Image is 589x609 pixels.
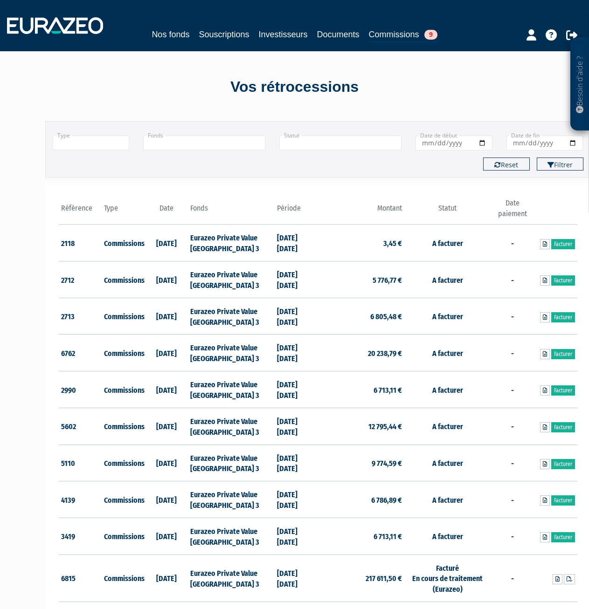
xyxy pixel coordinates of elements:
[404,518,491,554] td: A facturer
[551,459,575,469] a: Facturer
[188,225,274,261] td: Eurazeo Private Value [GEOGRAPHIC_DATA] 3
[551,495,575,506] a: Facturer
[275,408,318,445] td: [DATE] [DATE]
[551,239,575,249] a: Facturer
[404,198,491,225] th: Statut
[551,275,575,286] a: Facturer
[59,445,102,481] td: 5110
[317,28,360,41] a: Documents
[404,371,491,408] td: A facturer
[491,371,534,408] td: -
[551,532,575,542] a: Facturer
[59,261,102,298] td: 2712
[199,28,249,41] a: Souscriptions
[491,445,534,481] td: -
[102,518,145,554] td: Commissions
[551,349,575,359] a: Facturer
[145,198,188,225] th: Date
[404,261,491,298] td: A facturer
[318,298,404,335] td: 6 805,48 €
[491,554,534,602] td: -
[59,518,102,554] td: 3419
[145,335,188,371] td: [DATE]
[551,312,575,322] a: Facturer
[369,28,437,42] a: Commissions9
[318,481,404,518] td: 6 786,89 €
[145,408,188,445] td: [DATE]
[145,554,188,602] td: [DATE]
[551,385,575,396] a: Facturer
[275,225,318,261] td: [DATE] [DATE]
[318,335,404,371] td: 20 238,79 €
[275,445,318,481] td: [DATE] [DATE]
[318,445,404,481] td: 9 774,59 €
[145,261,188,298] td: [DATE]
[551,422,575,432] a: Facturer
[275,481,318,518] td: [DATE] [DATE]
[491,225,534,261] td: -
[318,408,404,445] td: 12 795,44 €
[188,198,274,225] th: Fonds
[491,298,534,335] td: -
[102,371,145,408] td: Commissions
[258,28,307,41] a: Investisseurs
[145,225,188,261] td: [DATE]
[59,371,102,408] td: 2990
[491,198,534,225] th: Date paiement
[145,481,188,518] td: [DATE]
[102,408,145,445] td: Commissions
[145,445,188,481] td: [DATE]
[188,298,274,335] td: Eurazeo Private Value [GEOGRAPHIC_DATA] 3
[188,335,274,371] td: Eurazeo Private Value [GEOGRAPHIC_DATA] 3
[491,408,534,445] td: -
[275,554,318,602] td: [DATE] [DATE]
[145,518,188,554] td: [DATE]
[275,198,318,225] th: Période
[59,198,102,225] th: Référence
[59,335,102,371] td: 6762
[491,518,534,554] td: -
[424,30,437,40] span: 9
[102,198,145,225] th: Type
[29,76,561,98] div: Vos rétrocessions
[537,157,583,171] button: Filtrer
[102,445,145,481] td: Commissions
[318,518,404,554] td: 6 713,11 €
[145,371,188,408] td: [DATE]
[491,335,534,371] td: -
[404,554,491,602] td: Facturé En cours de traitement (Eurazeo)
[318,554,404,602] td: 217 611,50 €
[188,261,274,298] td: Eurazeo Private Value [GEOGRAPHIC_DATA] 3
[188,481,274,518] td: Eurazeo Private Value [GEOGRAPHIC_DATA] 3
[102,554,145,602] td: Commissions
[491,261,534,298] td: -
[275,261,318,298] td: [DATE] [DATE]
[318,225,404,261] td: 3,45 €
[275,371,318,408] td: [DATE] [DATE]
[59,225,102,261] td: 2118
[188,445,274,481] td: Eurazeo Private Value [GEOGRAPHIC_DATA] 3
[59,481,102,518] td: 4139
[188,518,274,554] td: Eurazeo Private Value [GEOGRAPHIC_DATA] 3
[102,335,145,371] td: Commissions
[483,157,530,171] button: Reset
[575,42,585,126] p: Besoin d'aide ?
[102,481,145,518] td: Commissions
[318,198,404,225] th: Montant
[318,371,404,408] td: 6 713,11 €
[404,408,491,445] td: A facturer
[59,554,102,602] td: 6815
[145,298,188,335] td: [DATE]
[188,554,274,602] td: Eurazeo Private Value [GEOGRAPHIC_DATA] 3
[102,225,145,261] td: Commissions
[59,298,102,335] td: 2713
[188,408,274,445] td: Eurazeo Private Value [GEOGRAPHIC_DATA] 3
[491,481,534,518] td: -
[404,481,491,518] td: A facturer
[404,298,491,335] td: A facturer
[102,261,145,298] td: Commissions
[7,17,103,34] img: 1732889491-logotype_eurazeo_blanc_rvb.png
[275,298,318,335] td: [DATE] [DATE]
[275,335,318,371] td: [DATE] [DATE]
[59,408,102,445] td: 5602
